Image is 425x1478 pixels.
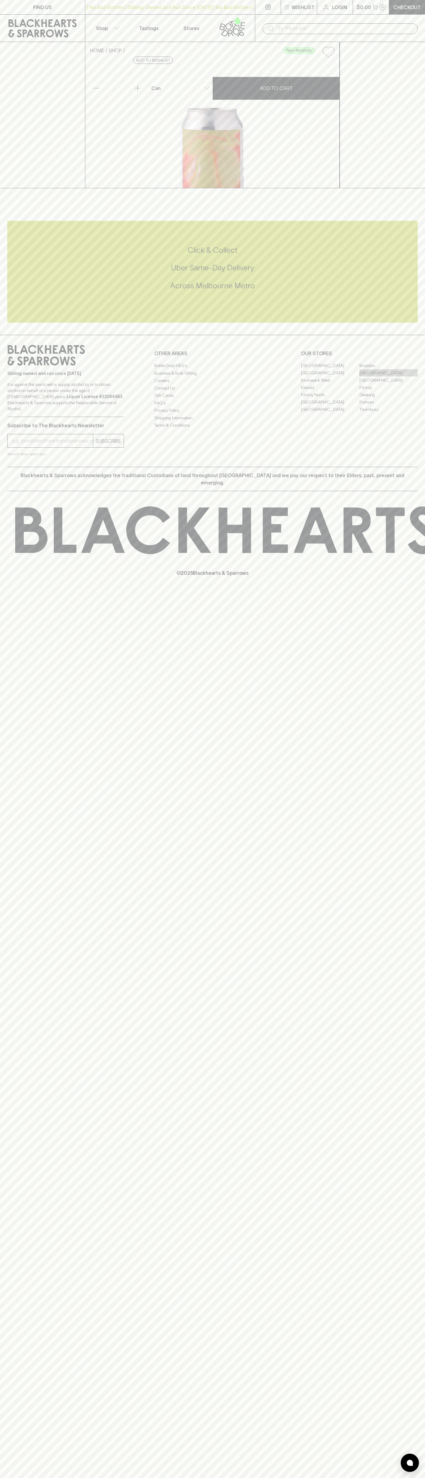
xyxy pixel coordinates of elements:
[93,434,124,447] button: SUBSCRIBE
[133,57,173,64] button: Add to wishlist
[260,85,293,92] p: ADD TO CART
[154,362,271,370] a: Bottle Drop FAQ's
[320,44,337,60] button: Add to wishlist
[109,48,122,53] a: SHOP
[7,221,418,323] div: Call to action block
[139,25,159,32] p: Tastings
[85,15,128,42] button: Shop
[85,62,339,188] img: 29376.png
[292,4,315,11] p: Wishlist
[301,384,359,391] a: Elwood
[301,362,359,369] a: [GEOGRAPHIC_DATA]
[283,47,315,54] span: Non-Alcoholic
[151,85,161,92] p: Can
[183,25,199,32] p: Stores
[90,48,104,53] a: HOME
[301,369,359,376] a: [GEOGRAPHIC_DATA]
[7,245,418,255] h5: Click & Collect
[12,472,413,486] p: Blackhearts & Sparrows acknowledges the traditional Custodians of land throughout [GEOGRAPHIC_DAT...
[332,4,347,11] p: Login
[12,436,93,446] input: e.g. jane@blackheartsandsparrows.com.au
[7,422,124,429] p: Subscribe to The Blackhearts Newsletter
[277,24,413,33] input: Try "Pinot noir"
[154,399,271,407] a: FAQ's
[359,391,418,398] a: Geelong
[33,4,52,11] p: FIND US
[301,406,359,413] a: [GEOGRAPHIC_DATA]
[359,384,418,391] a: Fitzroy
[301,376,359,384] a: Brunswick West
[154,384,271,392] a: Contact Us
[154,370,271,377] a: Business & Bulk Gifting
[301,391,359,398] a: Fitzroy North
[359,376,418,384] a: [GEOGRAPHIC_DATA]
[7,381,124,412] p: It is against the law to sell or supply alcohol to, or to obtain alcohol on behalf of a person un...
[7,281,418,291] h5: Across Melbourne Metro
[393,4,421,11] p: Checkout
[7,451,124,457] p: We will never spam you
[7,263,418,273] h5: Uber Same-Day Delivery
[154,422,271,429] a: Terms & Conditions
[359,362,418,369] a: Braddon
[213,77,340,100] button: ADD TO CART
[67,394,122,399] strong: Liquor License #32064953
[301,398,359,406] a: [GEOGRAPHIC_DATA]
[154,392,271,399] a: Gift Cards
[381,5,384,9] p: 0
[96,25,108,32] p: Shop
[154,377,271,384] a: Careers
[149,82,212,94] div: Can
[7,370,124,376] p: Sibling owned and run since [DATE]
[407,1460,413,1466] img: bubble-icon
[301,350,418,357] p: OUR STORES
[359,369,418,376] a: [GEOGRAPHIC_DATA]
[170,15,213,42] a: Stores
[359,406,418,413] a: Thornbury
[96,437,121,445] p: SUBSCRIBE
[154,407,271,414] a: Privacy Policy
[154,350,271,357] p: OTHER AREAS
[357,4,371,11] p: $0.00
[154,414,271,422] a: Shipping Information
[359,398,418,406] a: Prahran
[128,15,170,42] a: Tastings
